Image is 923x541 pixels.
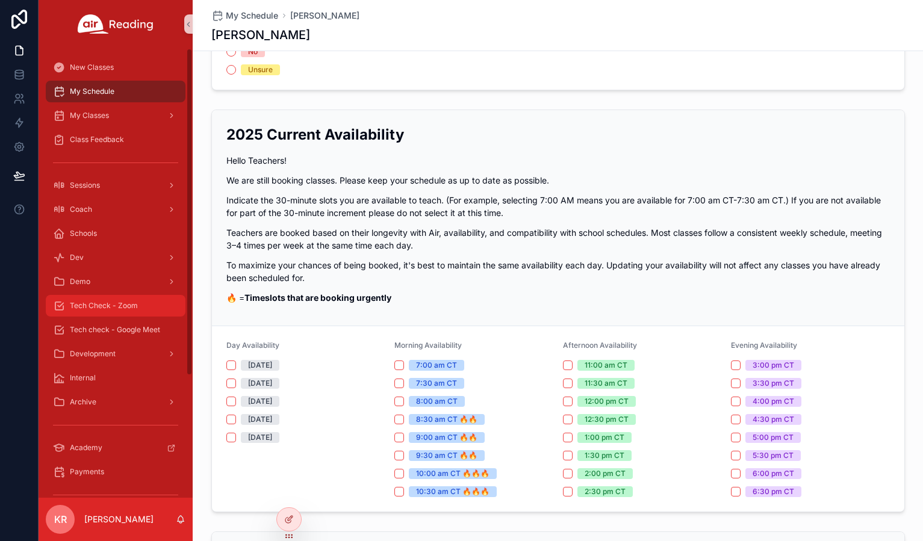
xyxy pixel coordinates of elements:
span: Afternoon Availability [563,341,637,350]
span: New Classes [70,63,114,72]
a: My Schedule [211,10,278,22]
div: 9:30 am CT 🔥🔥 [416,450,477,461]
a: My Schedule [46,81,185,102]
a: Internal [46,367,185,389]
div: 8:30 am CT 🔥🔥 [416,414,477,425]
p: Hello Teachers! [226,154,890,167]
div: 8:00 am CT [416,396,458,407]
a: Tech check - Google Meet [46,319,185,341]
span: Morning Availability [394,341,462,350]
div: 10:00 am CT 🔥🔥🔥 [416,468,489,479]
p: Teachers are booked based on their longevity with Air, availability, and compatibility with schoo... [226,226,890,252]
a: Tech Check - Zoom [46,295,185,317]
div: scrollable content [39,48,193,498]
div: 11:00 am CT [585,360,627,371]
div: 3:30 pm CT [753,378,794,389]
div: 4:30 pm CT [753,414,794,425]
div: [DATE] [248,360,272,371]
div: 12:30 pm CT [585,414,629,425]
p: We are still booking classes. Please keep your schedule as up to date as possible. [226,174,890,187]
span: Coach [70,205,92,214]
span: Day Availability [226,341,279,350]
span: Tech check - Google Meet [70,325,160,335]
span: Demo [70,277,90,286]
span: My Schedule [226,10,278,22]
a: Dev [46,247,185,268]
span: My Schedule [70,87,114,96]
div: 7:30 am CT [416,378,457,389]
div: 2:30 pm CT [585,486,626,497]
div: 7:00 am CT [416,360,457,371]
p: 🔥 = [226,291,890,304]
span: Academy [70,443,102,453]
div: [DATE] [248,414,272,425]
div: No [248,46,258,57]
a: Payments [46,461,185,483]
span: Schools [70,229,97,238]
a: [PERSON_NAME] [290,10,359,22]
p: [PERSON_NAME] [84,513,154,525]
div: [DATE] [248,432,272,443]
div: 1:30 pm CT [585,450,624,461]
a: Academy [46,437,185,459]
div: Unsure [248,64,273,75]
a: Coach [46,199,185,220]
a: Archive [46,391,185,413]
div: 3:00 pm CT [753,360,794,371]
div: 4:00 pm CT [753,396,794,407]
h1: [PERSON_NAME] [211,26,310,43]
div: [DATE] [248,378,272,389]
img: App logo [78,14,154,34]
div: 2:00 pm CT [585,468,626,479]
div: 6:30 pm CT [753,486,794,497]
div: 6:00 pm CT [753,468,794,479]
strong: Timeslots that are booking urgently [244,292,391,303]
span: Development [70,349,116,359]
div: 9:00 am CT 🔥🔥 [416,432,477,443]
div: 11:30 am CT [585,378,627,389]
span: KR [54,512,67,527]
div: [DATE] [248,396,272,407]
span: Archive [70,397,96,407]
span: Evening Availability [731,341,797,350]
span: Dev [70,253,84,262]
div: 10:30 am CT 🔥🔥🔥 [416,486,489,497]
span: Sessions [70,181,100,190]
div: 5:30 pm CT [753,450,794,461]
span: My Classes [70,111,109,120]
a: Development [46,343,185,365]
a: Class Feedback [46,129,185,150]
p: Indicate the 30-minute slots you are available to teach. (For example, selecting 7:00 AM means yo... [226,194,890,219]
a: New Classes [46,57,185,78]
h2: 2025 Current Availability [226,125,890,144]
div: 5:00 pm CT [753,432,794,443]
div: 1:00 pm CT [585,432,624,443]
span: Class Feedback [70,135,124,144]
a: My Classes [46,105,185,126]
p: To maximize your chances of being booked, it's best to maintain the same availability each day. U... [226,259,890,284]
a: Sessions [46,175,185,196]
span: Tech Check - Zoom [70,301,138,311]
div: 12:00 pm CT [585,396,629,407]
a: Schools [46,223,185,244]
span: Internal [70,373,96,383]
a: Demo [46,271,185,292]
span: Payments [70,467,104,477]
